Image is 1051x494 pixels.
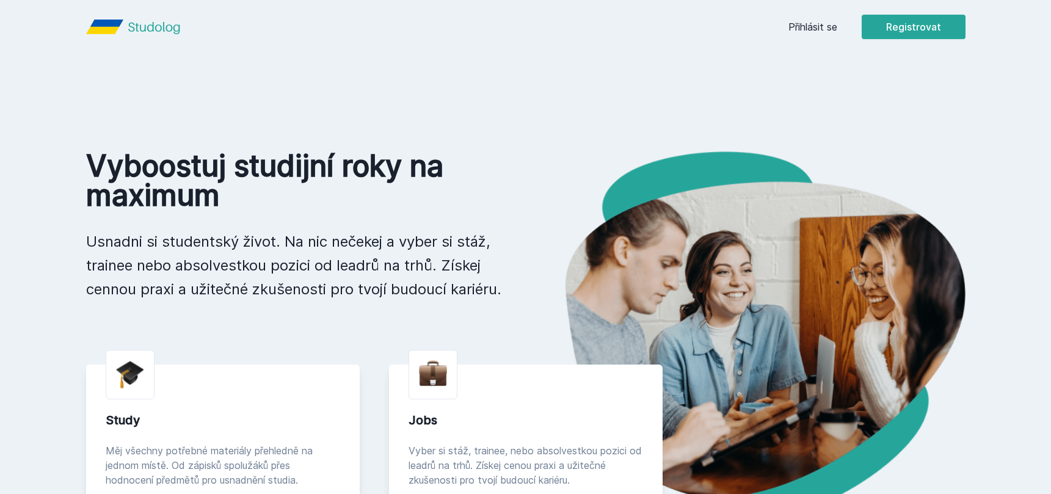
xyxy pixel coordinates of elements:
[409,412,643,429] div: Jobs
[788,20,837,34] a: Přihlásit se
[106,412,340,429] div: Study
[409,443,643,487] div: Vyber si stáž, trainee, nebo absolvestkou pozici od leadrů na trhů. Získej cenou praxi a užitečné...
[86,230,506,301] p: Usnadni si studentský život. Na nic nečekej a vyber si stáž, trainee nebo absolvestkou pozici od ...
[419,358,447,389] img: briefcase.png
[106,443,340,487] div: Měj všechny potřebné materiály přehledně na jednom místě. Od zápisků spolužáků přes hodnocení pře...
[862,15,966,39] button: Registrovat
[116,360,144,389] img: graduation-cap.png
[86,151,506,210] h1: Vyboostuj studijní roky na maximum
